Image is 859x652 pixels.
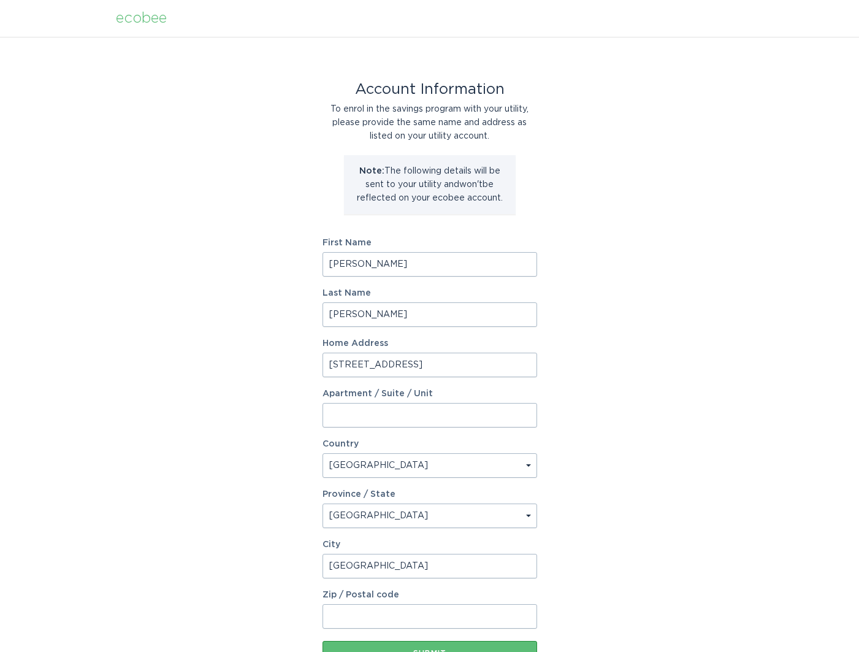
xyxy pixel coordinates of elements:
div: Account Information [323,83,537,96]
label: City [323,540,537,549]
label: Country [323,440,359,448]
label: Province / State [323,490,395,499]
label: Home Address [323,339,537,348]
div: To enrol in the savings program with your utility, please provide the same name and address as li... [323,102,537,143]
label: First Name [323,239,537,247]
strong: Note: [359,167,384,175]
div: ecobee [116,12,167,25]
label: Zip / Postal code [323,591,537,599]
label: Last Name [323,289,537,297]
p: The following details will be sent to your utility and won't be reflected on your ecobee account. [353,164,506,205]
label: Apartment / Suite / Unit [323,389,537,398]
